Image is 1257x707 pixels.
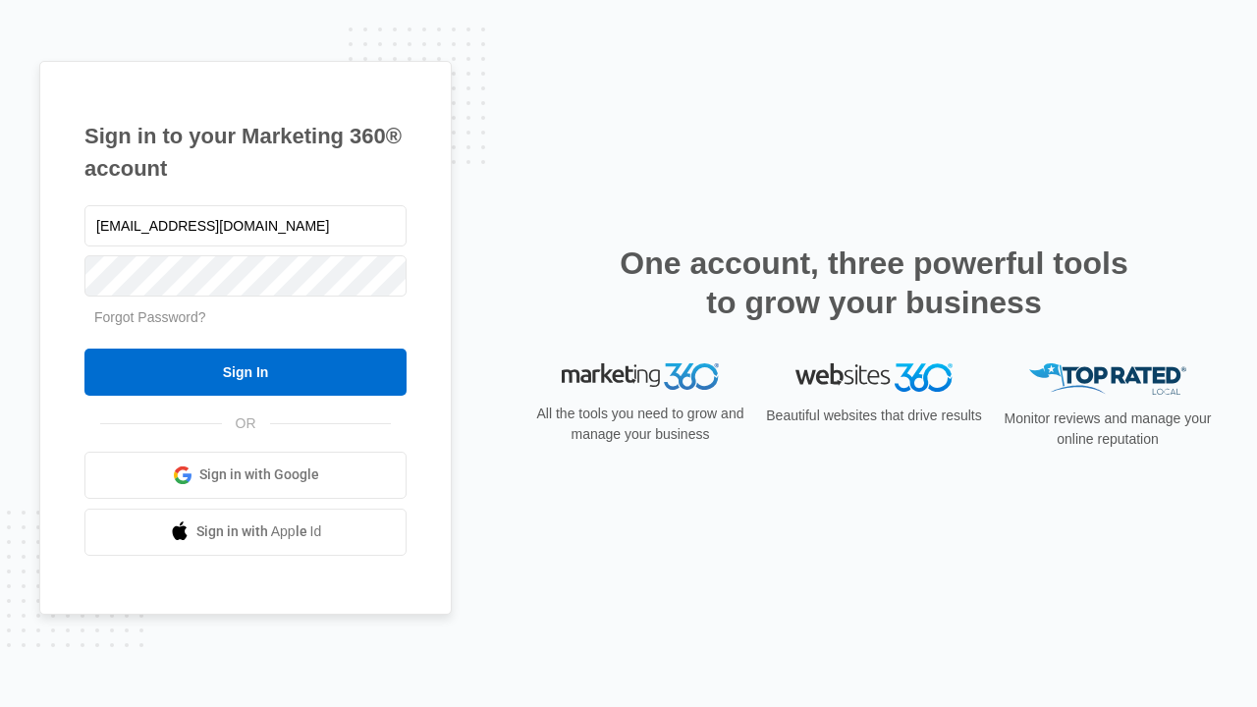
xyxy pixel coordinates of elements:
[998,408,1218,450] p: Monitor reviews and manage your online reputation
[199,464,319,485] span: Sign in with Google
[562,363,719,391] img: Marketing 360
[614,244,1134,322] h2: One account, three powerful tools to grow your business
[84,205,407,246] input: Email
[84,120,407,185] h1: Sign in to your Marketing 360® account
[795,363,953,392] img: Websites 360
[530,404,750,445] p: All the tools you need to grow and manage your business
[84,452,407,499] a: Sign in with Google
[222,413,270,434] span: OR
[196,521,322,542] span: Sign in with Apple Id
[1029,363,1186,396] img: Top Rated Local
[764,406,984,426] p: Beautiful websites that drive results
[84,349,407,396] input: Sign In
[84,509,407,556] a: Sign in with Apple Id
[94,309,206,325] a: Forgot Password?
